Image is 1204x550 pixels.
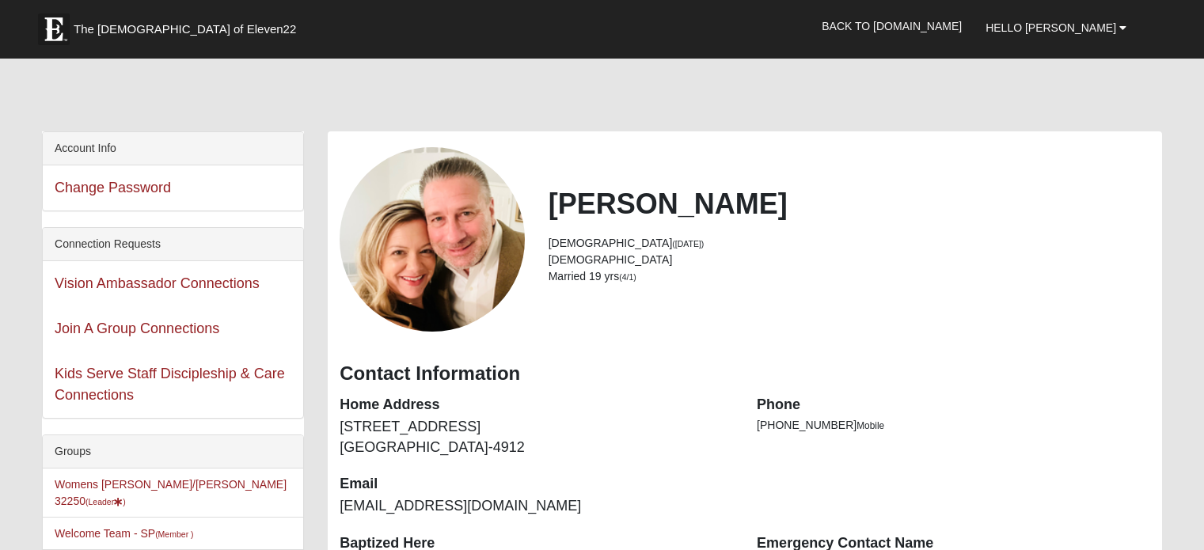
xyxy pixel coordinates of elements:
a: Join A Group Connections [55,321,219,336]
dd: [EMAIL_ADDRESS][DOMAIN_NAME] [340,496,733,517]
span: The [DEMOGRAPHIC_DATA] of Eleven22 [74,21,296,37]
span: Hello [PERSON_NAME] [986,21,1116,34]
a: The [DEMOGRAPHIC_DATA] of Eleven22 [30,6,347,45]
small: (Member ) [155,529,193,539]
div: Connection Requests [43,228,303,261]
a: Vision Ambassador Connections [55,275,260,291]
h2: [PERSON_NAME] [549,187,1150,221]
a: Kids Serve Staff Discipleship & Care Connections [55,366,285,403]
dt: Home Address [340,395,733,415]
h3: Contact Information [340,362,1150,385]
dd: [STREET_ADDRESS] [GEOGRAPHIC_DATA]-4912 [340,417,733,457]
li: Married 19 yrs [549,268,1150,285]
li: [DEMOGRAPHIC_DATA] [549,252,1150,268]
small: (Leader ) [85,497,126,506]
a: Welcome Team - SP(Member ) [55,527,194,540]
a: Change Password [55,180,171,195]
small: ([DATE]) [672,239,704,248]
small: (4/1) [619,272,636,282]
dt: Phone [757,395,1150,415]
a: Womens [PERSON_NAME]/[PERSON_NAME] 32250(Leader) [55,478,287,507]
span: Mobile [856,420,884,431]
div: Groups [43,435,303,468]
img: Eleven22 logo [38,13,70,45]
dt: Email [340,474,733,495]
a: Hello [PERSON_NAME] [974,8,1138,47]
div: Account Info [43,132,303,165]
li: [PHONE_NUMBER] [757,417,1150,434]
li: [DEMOGRAPHIC_DATA] [549,235,1150,252]
a: Back to [DOMAIN_NAME] [810,6,974,46]
a: View Fullsize Photo [340,147,524,332]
